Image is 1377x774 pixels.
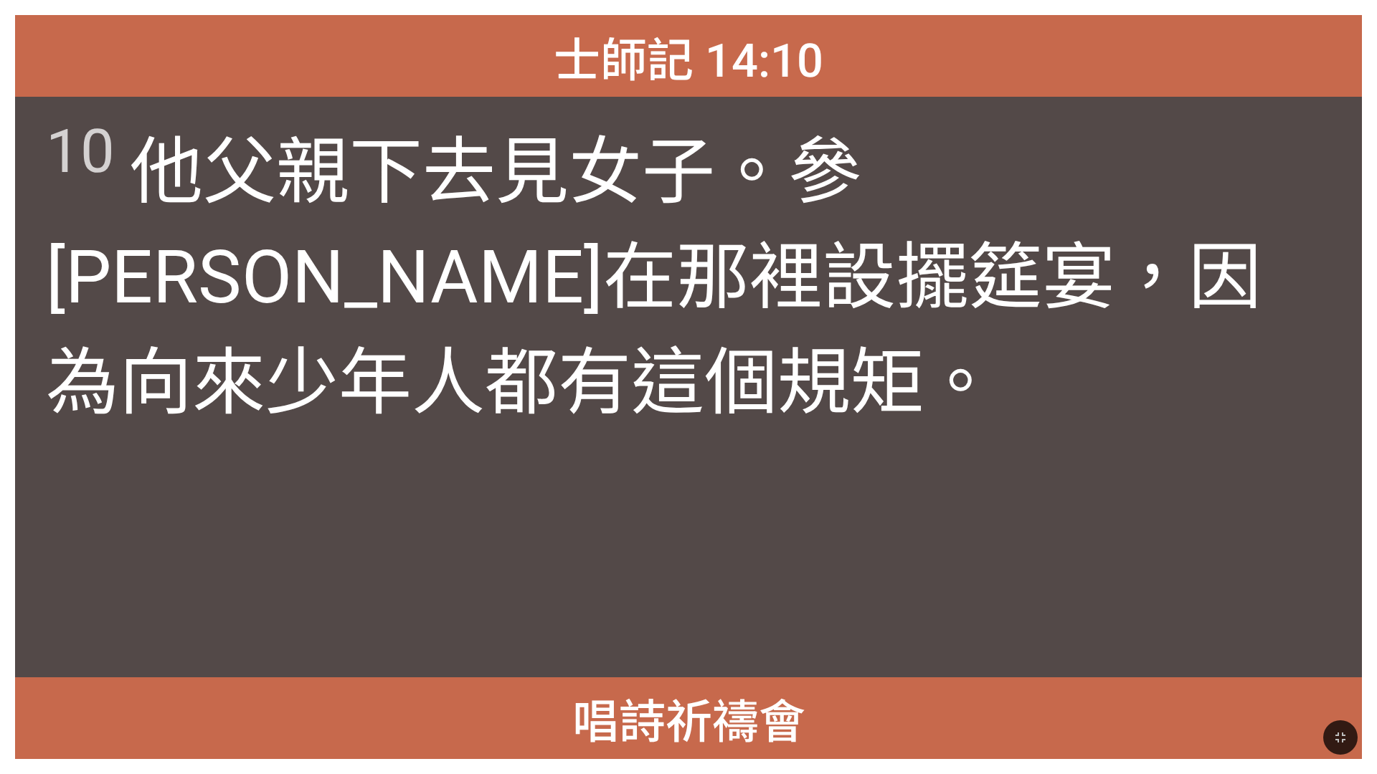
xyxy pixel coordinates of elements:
wh4960: ，因為向來少年人 [46,234,1262,426]
wh970: 都有這個規矩。 [485,340,997,426]
span: 他父親 [46,113,1331,429]
wh1: 下去 [46,129,1262,426]
wh8123: 在那裡設擺 [46,234,1262,426]
sup: 10 [46,115,115,187]
wh6213: 筵宴 [46,234,1262,426]
wh802: 。參[PERSON_NAME] [46,129,1262,426]
span: 唱詩祈禱會 [572,684,805,752]
wh3381: 見女子 [46,129,1262,426]
span: 士師記 14:10 [554,23,823,90]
